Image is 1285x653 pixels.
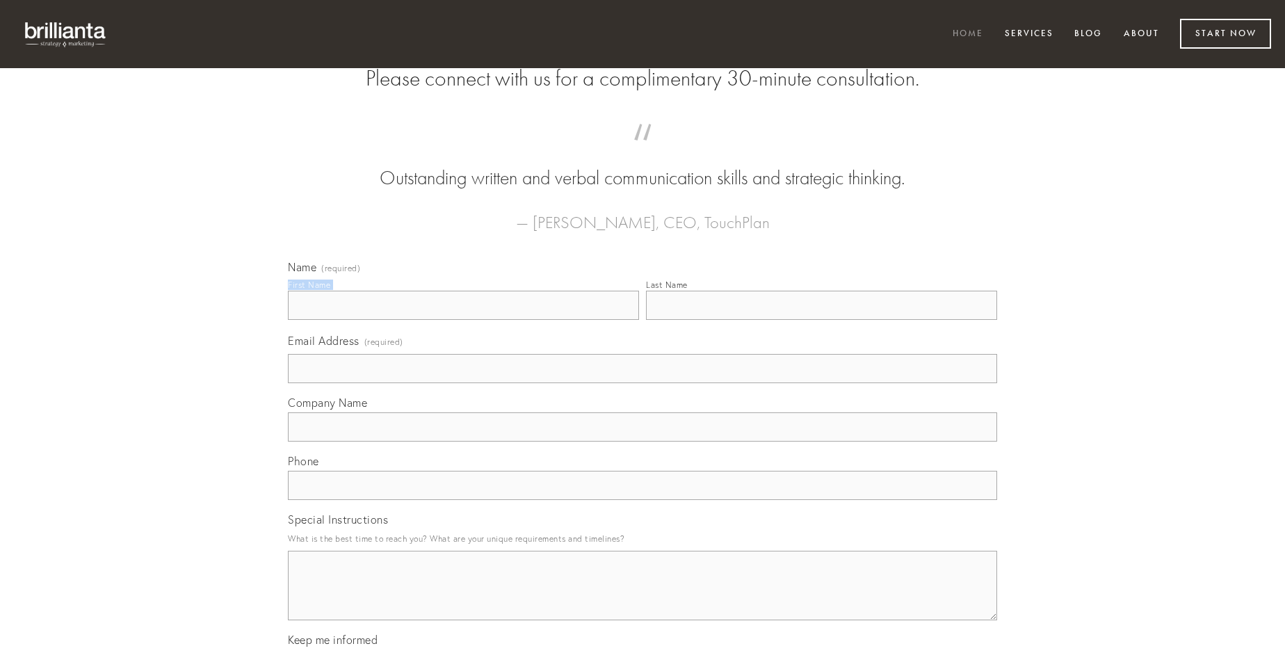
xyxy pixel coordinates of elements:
[288,633,378,647] span: Keep me informed
[1065,23,1111,46] a: Blog
[310,138,975,192] blockquote: Outstanding written and verbal communication skills and strategic thinking.
[288,529,997,548] p: What is the best time to reach you? What are your unique requirements and timelines?
[944,23,992,46] a: Home
[288,334,359,348] span: Email Address
[14,14,118,54] img: brillianta - research, strategy, marketing
[996,23,1062,46] a: Services
[321,264,360,273] span: (required)
[1180,19,1271,49] a: Start Now
[646,280,688,290] div: Last Name
[310,138,975,165] span: “
[1115,23,1168,46] a: About
[288,280,330,290] div: First Name
[288,396,367,410] span: Company Name
[288,260,316,274] span: Name
[288,513,388,526] span: Special Instructions
[310,192,975,236] figcaption: — [PERSON_NAME], CEO, TouchPlan
[364,332,403,351] span: (required)
[288,454,319,468] span: Phone
[288,65,997,92] h2: Please connect with us for a complimentary 30-minute consultation.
